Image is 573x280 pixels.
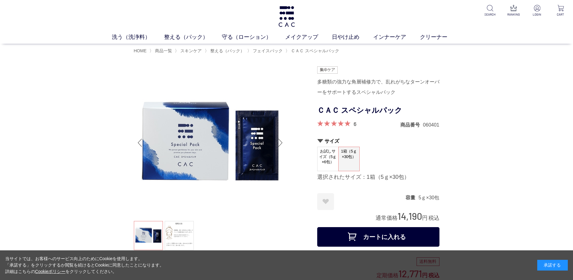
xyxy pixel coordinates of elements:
span: 通常価格 [376,215,398,221]
span: 商品一覧 [155,48,172,53]
div: 当サイトでは、お客様へのサービス向上のためにCookieを使用します。 「承諾する」をクリックするか閲覧を続けるとCookieに同意したことになります。 詳細はこちらの をクリックしてください。 [5,256,164,275]
a: Cookieポリシー [35,269,66,274]
a: メイクアップ [285,33,332,41]
span: 税込 [428,215,439,221]
span: スキンケア [180,48,202,53]
p: CART [553,12,568,17]
h2: サイズ [317,138,439,144]
a: 日やけ止め [332,33,373,41]
li: 〉 [285,48,341,54]
a: お気に入りに登録する [317,193,334,210]
dt: 容量 [406,194,418,201]
span: フェイスパック [253,48,283,53]
a: SEARCH [483,5,498,17]
a: 洗う（洗浄料） [112,33,164,41]
a: フェイスパック [252,48,283,53]
p: RANKING [506,12,521,17]
img: ＣＡＣ スペシャルパック 1箱（5ｇ×30包） [134,66,287,219]
span: 14,190 [398,210,422,222]
a: CART [553,5,568,17]
dt: 商品番号 [400,122,423,128]
img: logo [277,6,296,27]
span: 整える（パック） [210,48,244,53]
a: RANKING [506,5,521,17]
dd: 5ｇ×30包 [418,194,439,201]
p: LOGIN [530,12,545,17]
p: SEARCH [483,12,498,17]
dd: 060401 [423,122,439,128]
span: 円 [422,215,428,221]
div: 承諾する [537,260,568,271]
div: 多糖類の強力な角層補修力で、乱れがちなターンオーバーをサポートするスペシャルパック [317,77,439,98]
a: HOME [134,48,147,53]
li: 〉 [149,48,174,54]
span: 1箱（5ｇ×30包） [339,147,359,164]
img: 集中ケア [317,66,338,74]
li: 〉 [247,48,284,54]
a: 守る（ローション） [222,33,285,41]
div: Next slide [274,131,287,155]
li: 〉 [175,48,203,54]
li: 〉 [205,48,246,54]
a: クリーナー [420,33,461,41]
a: ＣＡＣ スペシャルパック [290,48,339,53]
div: 選択されたサイズ：1箱（5ｇ×30包） [317,174,439,181]
span: お試しサイズ（5ｇ×6包） [318,147,338,166]
span: ＣＡＣ スペシャルパック [291,48,339,53]
h1: ＣＡＣ スペシャルパック [317,104,439,117]
a: 商品一覧 [154,48,172,53]
a: 6 [354,120,356,127]
a: 整える（パック） [164,33,222,41]
a: インナーケア [373,33,420,41]
a: LOGIN [530,5,545,17]
a: 整える（パック） [209,48,244,53]
div: Previous slide [134,131,146,155]
button: カートに入れる [317,227,439,247]
a: スキンケア [179,48,202,53]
